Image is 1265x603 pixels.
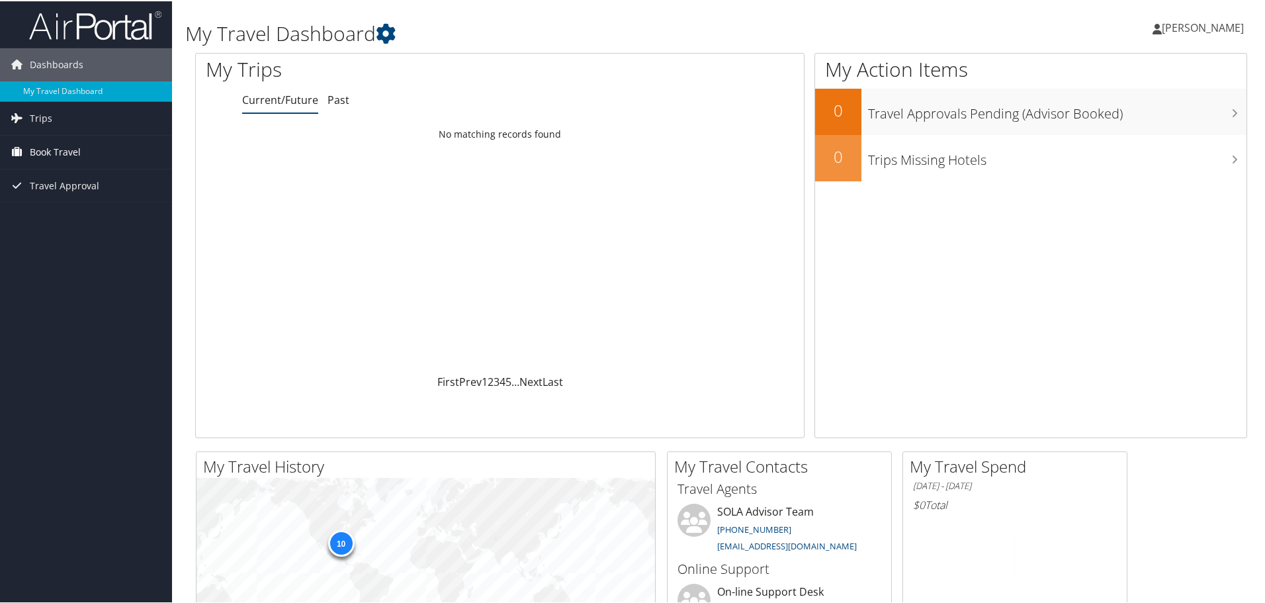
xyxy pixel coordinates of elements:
a: 1 [482,373,488,388]
a: 0Travel Approvals Pending (Advisor Booked) [815,87,1246,134]
h2: 0 [815,144,861,167]
h2: 0 [815,98,861,120]
a: Current/Future [242,91,318,106]
a: 5 [505,373,511,388]
h2: My Travel Contacts [674,454,891,477]
span: … [511,373,519,388]
span: Travel Approval [30,168,99,201]
h3: Travel Approvals Pending (Advisor Booked) [868,97,1246,122]
h1: My Travel Dashboard [185,19,900,46]
div: 10 [327,529,354,555]
h2: My Travel History [203,454,655,477]
a: 3 [494,373,500,388]
a: 0Trips Missing Hotels [815,134,1246,180]
span: Book Travel [30,134,81,167]
a: 4 [500,373,505,388]
a: Past [327,91,349,106]
h3: Trips Missing Hotels [868,143,1246,168]
td: No matching records found [196,121,804,145]
h6: [DATE] - [DATE] [913,479,1117,491]
h1: My Action Items [815,54,1246,82]
a: [EMAIL_ADDRESS][DOMAIN_NAME] [717,539,857,551]
h6: Total [913,496,1117,511]
a: Prev [459,373,482,388]
a: [PHONE_NUMBER] [717,522,791,534]
h2: My Travel Spend [910,454,1127,477]
a: First [437,373,459,388]
a: Next [519,373,543,388]
a: Last [543,373,563,388]
li: SOLA Advisor Team [671,502,888,557]
span: [PERSON_NAME] [1162,19,1244,34]
span: Dashboards [30,47,83,80]
span: Trips [30,101,52,134]
img: airportal-logo.png [29,9,161,40]
h3: Travel Agents [677,479,881,497]
h1: My Trips [206,54,541,82]
a: [PERSON_NAME] [1153,7,1257,46]
span: $0 [913,496,925,511]
h3: Online Support [677,559,881,577]
a: 2 [488,373,494,388]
